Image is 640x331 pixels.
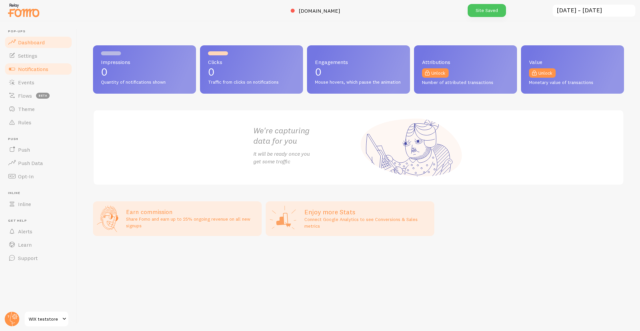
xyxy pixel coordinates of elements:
a: Notifications [4,62,73,76]
span: Rules [18,119,31,126]
a: Flows beta [4,89,73,102]
span: Theme [18,106,35,112]
span: Alerts [18,228,32,235]
span: Learn [18,241,32,248]
span: Inline [8,191,73,195]
h3: Earn commission [126,208,258,216]
p: It will be ready once you get some traffic [253,150,359,165]
span: Flows [18,92,32,99]
span: Settings [18,52,37,59]
span: Engagements [315,59,402,65]
p: Share Fomo and earn up to 25% ongoing revenue on all new signups [126,216,258,229]
span: Inline [18,201,31,207]
span: Push Data [18,160,43,166]
span: Attributions [422,59,509,65]
a: Learn [4,238,73,251]
a: WIX teststore [24,311,69,327]
a: Opt-In [4,170,73,183]
span: Push [18,146,30,153]
span: Monetary value of transactions [529,80,616,86]
a: Unlock [529,68,556,78]
a: Push Data [4,156,73,170]
p: 0 [208,67,295,77]
p: 0 [315,67,402,77]
span: beta [36,93,50,99]
a: Events [4,76,73,89]
a: Rules [4,116,73,129]
span: Opt-In [18,173,34,180]
span: Events [18,79,34,86]
img: fomo-relay-logo-orange.svg [7,2,40,19]
span: Quantity of notifications shown [101,79,188,85]
h2: Enjoy more Stats [304,208,430,216]
a: Push [4,143,73,156]
span: Dashboard [18,39,45,46]
span: WIX teststore [29,315,60,323]
span: Number of attributed transactions [422,80,509,86]
span: Clicks [208,59,295,65]
div: Site Saved [468,4,506,17]
span: Support [18,255,38,261]
a: Enjoy more Stats Connect Google Analytics to see Conversions & Sales metrics [266,201,434,236]
span: Pop-ups [8,29,73,34]
a: Support [4,251,73,265]
a: Settings [4,49,73,62]
p: Connect Google Analytics to see Conversions & Sales metrics [304,216,430,229]
span: Impressions [101,59,188,65]
span: Value [529,59,616,65]
span: Mouse hovers, which pause the animation [315,79,402,85]
span: Push [8,137,73,141]
img: Google Analytics [270,205,296,232]
a: Inline [4,197,73,211]
span: Notifications [18,66,48,72]
a: Dashboard [4,36,73,49]
p: 0 [101,67,188,77]
a: Unlock [422,68,449,78]
span: Get Help [8,219,73,223]
a: Theme [4,102,73,116]
h2: We're capturing data for you [253,125,359,146]
a: Alerts [4,225,73,238]
span: Traffic from clicks on notifications [208,79,295,85]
